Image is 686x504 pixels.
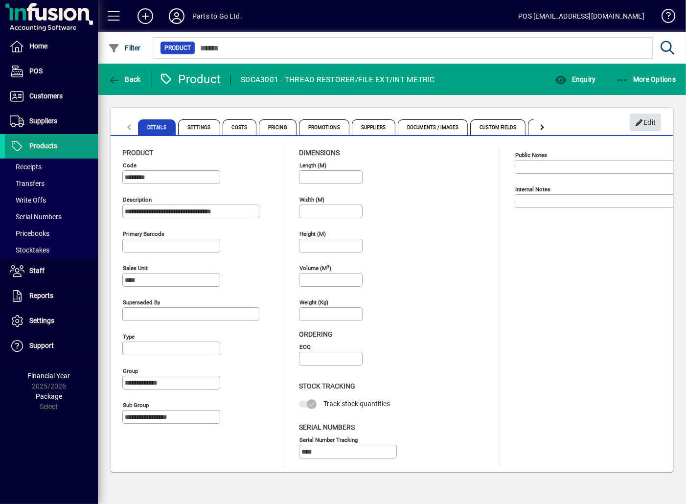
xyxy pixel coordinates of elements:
span: Filter [108,44,141,52]
span: Reports [29,292,53,299]
mat-label: Group [123,367,138,374]
span: Products [29,142,57,150]
span: Support [29,342,54,349]
span: Dimensions [299,149,340,157]
span: Ordering [299,330,333,338]
span: Documents / Images [398,119,468,135]
a: Stocktakes [5,242,98,258]
span: Details [138,119,176,135]
mat-label: Volume (m ) [299,265,331,272]
div: Product [159,71,221,87]
span: Receipts [10,163,42,171]
mat-label: Primary barcode [123,230,164,237]
span: More Options [617,75,676,83]
span: Suppliers [29,117,57,125]
a: Staff [5,259,98,283]
span: Costs [223,119,257,135]
button: Edit [630,114,661,131]
span: Promotions [299,119,349,135]
span: Pricing [259,119,297,135]
mat-label: Width (m) [299,196,324,203]
span: Product [122,149,153,157]
a: Customers [5,84,98,109]
mat-label: Length (m) [299,162,326,169]
span: Settings [29,317,54,324]
span: Serial Numbers [299,423,355,431]
span: Serial Numbers [10,213,62,221]
span: Product [164,43,191,53]
mat-label: Sub group [123,402,149,409]
span: Staff [29,267,45,275]
a: Home [5,34,98,59]
a: Receipts [5,159,98,175]
button: Add [130,7,161,25]
a: Write Offs [5,192,98,208]
div: POS [EMAIL_ADDRESS][DOMAIN_NAME] [518,8,644,24]
span: Home [29,42,47,50]
span: POS [29,67,43,75]
button: Enquiry [552,70,598,88]
button: Filter [106,39,143,57]
mat-label: Type [123,333,135,340]
span: Write Offs [10,196,46,204]
span: Track stock quantities [323,400,390,408]
div: Parts to Go Ltd. [192,8,242,24]
div: SDCA3001 - THREAD RESTORER/FILE EXT/INT METRIC [241,72,435,88]
a: Suppliers [5,109,98,134]
a: Pricebooks [5,225,98,242]
span: Edit [635,115,656,131]
button: Profile [161,7,192,25]
a: Knowledge Base [654,2,674,34]
span: Transfers [10,180,45,187]
span: Settings [178,119,220,135]
mat-label: Description [123,196,152,203]
a: Settings [5,309,98,333]
button: More Options [614,70,679,88]
span: Package [36,392,62,400]
mat-label: Public Notes [515,152,547,159]
mat-label: EOQ [299,344,311,350]
span: Stock Tracking [299,382,355,390]
a: Reports [5,284,98,308]
mat-label: Height (m) [299,230,326,237]
span: Website [528,119,568,135]
a: POS [5,59,98,84]
mat-label: Internal Notes [515,186,550,193]
mat-label: Code [123,162,137,169]
button: Back [106,70,143,88]
span: Customers [29,92,63,100]
mat-label: Serial Number tracking [299,436,358,443]
span: Enquiry [555,75,595,83]
a: Support [5,334,98,358]
app-page-header-button: Back [98,70,152,88]
span: Back [108,75,141,83]
mat-label: Sales unit [123,265,148,272]
span: Custom Fields [470,119,525,135]
span: Suppliers [352,119,395,135]
span: Pricebooks [10,229,49,237]
sup: 3 [327,264,329,269]
a: Serial Numbers [5,208,98,225]
span: Stocktakes [10,246,49,254]
span: Financial Year [28,372,70,380]
a: Transfers [5,175,98,192]
mat-label: Weight (Kg) [299,299,328,306]
mat-label: Superseded by [123,299,160,306]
